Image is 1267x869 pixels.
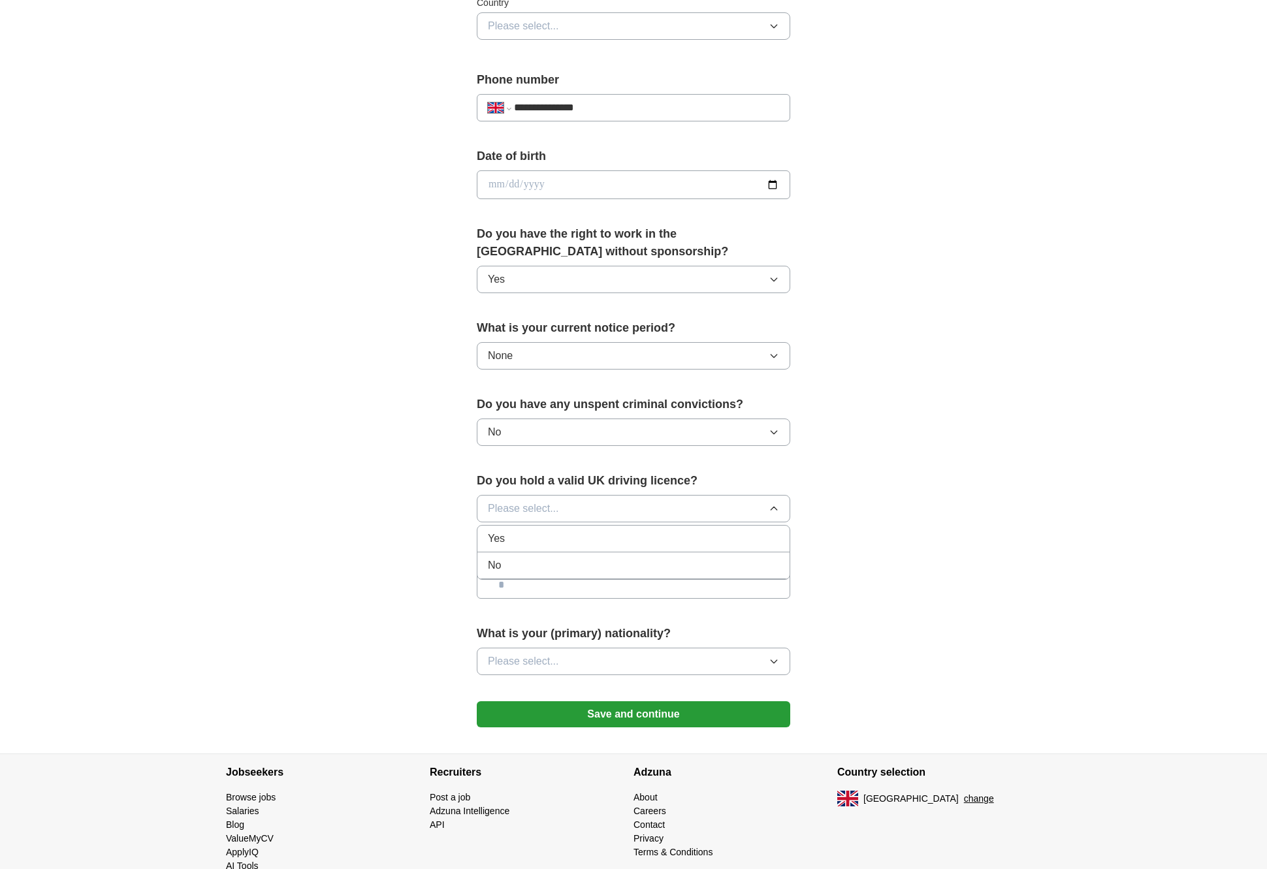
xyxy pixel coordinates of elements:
[488,531,505,546] span: Yes
[226,833,274,844] a: ValueMyCV
[477,701,790,727] button: Save and continue
[477,472,790,490] label: Do you hold a valid UK driving licence?
[837,754,1041,791] h4: Country selection
[477,396,790,413] label: Do you have any unspent criminal convictions?
[226,819,244,830] a: Blog
[477,495,790,522] button: Please select...
[226,792,276,802] a: Browse jobs
[837,791,858,806] img: UK flag
[488,654,559,669] span: Please select...
[488,272,505,287] span: Yes
[477,12,790,40] button: Please select...
[633,806,666,816] a: Careers
[633,819,665,830] a: Contact
[430,792,470,802] a: Post a job
[430,806,509,816] a: Adzuna Intelligence
[488,501,559,516] span: Please select...
[477,225,790,261] label: Do you have the right to work in the [GEOGRAPHIC_DATA] without sponsorship?
[477,71,790,89] label: Phone number
[633,833,664,844] a: Privacy
[477,319,790,337] label: What is your current notice period?
[477,148,790,165] label: Date of birth
[488,424,501,440] span: No
[488,558,501,573] span: No
[633,792,658,802] a: About
[477,648,790,675] button: Please select...
[477,266,790,293] button: Yes
[226,806,259,816] a: Salaries
[488,18,559,34] span: Please select...
[964,792,994,806] button: change
[863,792,959,806] span: [GEOGRAPHIC_DATA]
[488,348,513,364] span: None
[430,819,445,830] a: API
[226,847,259,857] a: ApplyIQ
[477,625,790,642] label: What is your (primary) nationality?
[633,847,713,857] a: Terms & Conditions
[477,342,790,370] button: None
[477,419,790,446] button: No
